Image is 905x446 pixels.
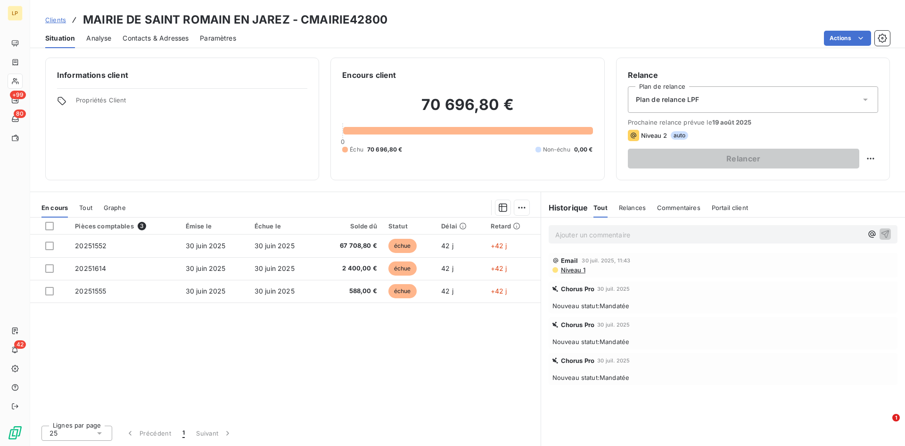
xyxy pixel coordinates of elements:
span: 1 [182,429,185,438]
span: Commentaires [657,204,700,211]
span: Chorus Pro [561,321,595,328]
span: Portail client [712,204,748,211]
span: +42 j [491,287,507,295]
span: échue [388,239,417,253]
h6: Encours client [342,69,396,81]
span: 19 août 2025 [712,118,752,126]
h6: Informations client [57,69,307,81]
span: 80 [14,109,26,118]
span: +99 [10,91,26,99]
button: Relancer [628,149,859,168]
span: 42 j [441,287,453,295]
button: Suivant [190,423,238,443]
span: échue [388,284,417,298]
span: 30 juin 2025 [186,242,226,250]
span: 30 juin 2025 [186,287,226,295]
span: Paramètres [200,34,236,43]
span: 67 708,80 € [323,241,377,251]
span: Nouveau statut : Mandatée [552,374,894,381]
div: Solde dû [323,222,377,230]
span: 42 j [441,264,453,272]
span: Non-échu [543,145,570,154]
span: 30 juil. 2025 [597,358,630,363]
span: 3 [138,222,146,230]
span: Niveau 1 [560,266,585,274]
span: Email [561,257,578,264]
div: Délai [441,222,479,230]
span: Graphe [104,204,126,211]
span: Échu [350,145,363,154]
img: Logo LeanPay [8,425,23,440]
span: Niveau 2 [641,132,667,139]
span: 30 juil. 2025 [597,322,630,328]
a: +99 [8,93,22,108]
span: Relances [619,204,646,211]
button: Actions [824,31,871,46]
span: Situation [45,34,75,43]
span: Tout [593,204,608,211]
div: Émise le [186,222,243,230]
span: Contacts & Adresses [123,34,189,43]
span: 20251614 [75,264,106,272]
h2: 70 696,80 € [342,95,592,124]
span: 30 juin 2025 [255,287,295,295]
span: 0 [341,138,345,145]
div: LP [8,6,23,21]
span: 20251552 [75,242,107,250]
span: 30 juin 2025 [255,264,295,272]
span: 30 juil. 2025 [597,286,630,292]
span: 30 juin 2025 [255,242,295,250]
a: Clients [45,15,66,25]
span: Propriétés Client [76,96,307,109]
iframe: Intercom live chat [873,414,896,437]
span: 1 [892,414,900,421]
h6: Historique [541,202,588,213]
span: 0,00 € [574,145,593,154]
span: Prochaine relance prévue le [628,118,878,126]
div: Pièces comptables [75,222,174,230]
span: 70 696,80 € [367,145,403,154]
span: +42 j [491,264,507,272]
span: 30 juin 2025 [186,264,226,272]
span: 30 juil. 2025, 11:43 [582,258,630,263]
h6: Relance [628,69,878,81]
span: Plan de relance LPF [636,95,699,104]
span: Clients [45,16,66,24]
span: Chorus Pro [561,357,595,364]
span: auto [671,131,689,140]
span: Tout [79,204,92,211]
span: 42 [14,340,26,349]
span: Nouveau statut : Mandatée [552,338,894,345]
span: En cours [41,204,68,211]
span: échue [388,261,417,276]
h3: MAIRIE DE SAINT ROMAIN EN JAREZ - CMAIRIE42800 [83,11,387,28]
span: 42 j [441,242,453,250]
span: Analyse [86,34,111,43]
a: 80 [8,111,22,126]
button: Précédent [120,423,177,443]
span: Chorus Pro [561,285,595,293]
div: Statut [388,222,430,230]
button: 1 [177,423,190,443]
span: +42 j [491,242,507,250]
div: Échue le [255,222,312,230]
span: Nouveau statut : Mandatée [552,302,894,310]
div: Retard [491,222,535,230]
span: 2 400,00 € [323,264,377,273]
span: 588,00 € [323,286,377,296]
span: 20251555 [75,287,106,295]
span: 25 [49,429,58,438]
